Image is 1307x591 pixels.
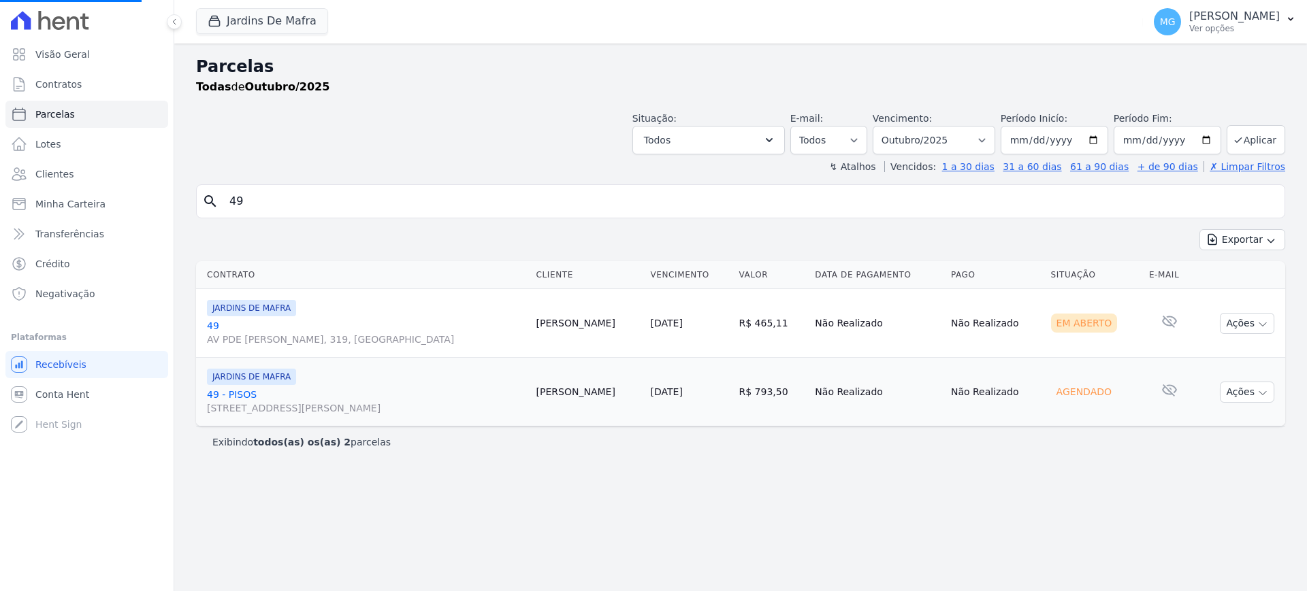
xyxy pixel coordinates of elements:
[35,227,104,241] span: Transferências
[207,333,526,346] span: AV PDE [PERSON_NAME], 319, [GEOGRAPHIC_DATA]
[35,197,106,211] span: Minha Carteira
[1189,23,1280,34] p: Ver opções
[5,161,168,188] a: Clientes
[884,161,936,172] label: Vencidos:
[1003,161,1061,172] a: 31 a 60 dias
[35,257,70,271] span: Crédito
[35,137,61,151] span: Lotes
[734,289,810,358] td: R$ 465,11
[35,78,82,91] span: Contratos
[644,132,671,148] span: Todos
[651,318,683,328] a: [DATE]
[1160,17,1176,27] span: MG
[196,54,1285,79] h2: Parcelas
[1046,261,1144,289] th: Situação
[5,41,168,68] a: Visão Geral
[1070,161,1129,172] a: 61 a 90 dias
[196,79,329,95] p: de
[35,107,75,121] span: Parcelas
[1220,382,1274,403] button: Ações
[632,126,785,154] button: Todos
[5,220,168,248] a: Transferências
[734,358,810,426] td: R$ 793,50
[829,161,875,172] label: ↯ Atalhos
[1143,3,1307,41] button: MG [PERSON_NAME] Ver opções
[645,261,734,289] th: Vencimento
[1144,261,1196,289] th: E-mail
[1204,161,1285,172] a: ✗ Limpar Filtros
[1189,10,1280,23] p: [PERSON_NAME]
[196,80,231,93] strong: Todas
[1199,229,1285,250] button: Exportar
[5,190,168,218] a: Minha Carteira
[873,113,932,124] label: Vencimento:
[207,300,296,316] span: JARDINS DE MAFRA
[1114,112,1221,126] label: Período Fim:
[734,261,810,289] th: Valor
[202,193,219,209] i: search
[212,435,391,449] p: Exibindo parcelas
[11,329,163,345] div: Plataformas
[253,437,351,448] b: todos(as) os(as) 2
[946,261,1046,289] th: Pago
[1137,161,1198,172] a: + de 90 dias
[5,250,168,277] a: Crédito
[207,319,526,346] a: 49AV PDE [PERSON_NAME], 319, [GEOGRAPHIC_DATA]
[531,358,645,426] td: [PERSON_NAME]
[1051,314,1118,333] div: Em Aberto
[809,261,946,289] th: Data de Pagamento
[651,386,683,397] a: [DATE]
[5,381,168,408] a: Conta Hent
[1227,125,1285,154] button: Aplicar
[1051,382,1117,401] div: Agendado
[531,289,645,358] td: [PERSON_NAME]
[245,80,330,93] strong: Outubro/2025
[5,351,168,378] a: Recebíveis
[35,287,95,301] span: Negativação
[809,289,946,358] td: Não Realizado
[5,71,168,98] a: Contratos
[946,289,1046,358] td: Não Realizado
[207,369,296,385] span: JARDINS DE MAFRA
[35,48,90,61] span: Visão Geral
[5,101,168,128] a: Parcelas
[35,358,86,371] span: Recebíveis
[1220,313,1274,334] button: Ações
[35,167,74,181] span: Clientes
[531,261,645,289] th: Cliente
[35,388,89,401] span: Conta Hent
[809,358,946,426] td: Não Realizado
[632,113,677,124] label: Situação:
[942,161,995,172] a: 1 a 30 dias
[196,261,531,289] th: Contrato
[790,113,824,124] label: E-mail:
[1001,113,1067,124] label: Período Inicío:
[207,401,526,415] span: [STREET_ADDRESS][PERSON_NAME]
[221,188,1279,215] input: Buscar por nome do lote ou do cliente
[5,131,168,158] a: Lotes
[5,280,168,307] a: Negativação
[196,8,328,34] button: Jardins De Mafra
[207,388,526,415] a: 49 - PISOS[STREET_ADDRESS][PERSON_NAME]
[946,358,1046,426] td: Não Realizado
